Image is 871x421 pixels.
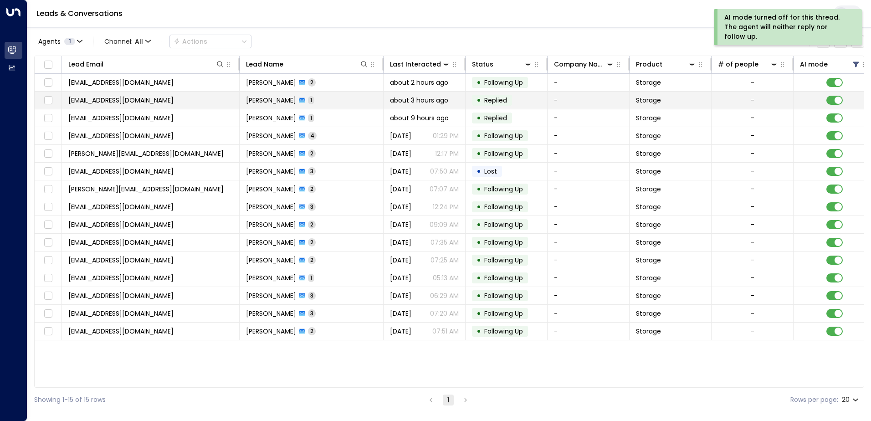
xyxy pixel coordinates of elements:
span: pabz205@yahoo.com [68,238,174,247]
span: 2 [308,256,316,264]
span: Aug 19, 2025 [390,291,411,300]
span: Storage [636,185,661,194]
span: All [135,38,143,45]
span: syedusamayunas@hotmail.com [68,167,174,176]
span: Toggle select row [42,95,54,106]
span: Following Up [484,291,523,300]
div: - [751,78,754,87]
span: Aug 20, 2025 [390,238,411,247]
div: Product [636,59,697,70]
div: - [751,256,754,265]
p: 07:25 AM [430,256,459,265]
div: Showing 1-15 of 15 rows [34,395,106,405]
span: Toggle select row [42,255,54,266]
span: about 9 hours ago [390,113,449,123]
td: - [548,305,630,322]
span: Mohamed Marzook [246,291,296,300]
span: Marijke Rodrigo [246,113,296,123]
div: - [751,113,754,123]
span: Storage [636,238,661,247]
div: Button group with a nested menu [169,35,251,48]
span: jamesfox1132pat@gmail.com [68,309,174,318]
span: Toggle select row [42,308,54,319]
div: - [751,131,754,140]
span: Storage [636,96,661,105]
span: Aug 20, 2025 [390,273,411,282]
td: - [548,323,630,340]
span: Michael Hems [246,202,296,211]
div: - [751,149,754,158]
span: Elsa Durridge [246,273,296,282]
span: Toggle select row [42,166,54,177]
p: 07:51 AM [432,327,459,336]
span: Aug 20, 2025 [390,220,411,229]
div: • [476,146,481,161]
p: 07:50 AM [430,167,459,176]
div: • [476,288,481,303]
span: Toggle select row [42,290,54,302]
span: Following Up [484,131,523,140]
div: • [476,270,481,286]
span: Following Up [484,238,523,247]
div: Last Interacted [390,59,451,70]
span: Storage [636,131,661,140]
span: Toggle select row [42,201,54,213]
a: Leads & Conversations [36,8,123,19]
p: 12:24 PM [433,202,459,211]
span: thetalkingglass@hotmail.co.uk [68,131,174,140]
span: Storage [636,149,661,158]
span: Toggle select row [42,130,54,142]
td: - [548,216,630,233]
span: Salma Mudhir [246,256,296,265]
span: Toggle select row [42,326,54,337]
td: - [548,92,630,109]
span: Aug 18, 2025 [390,309,411,318]
span: Ed Payne [246,220,296,229]
nav: pagination navigation [425,394,471,406]
span: 2 [308,327,316,335]
div: • [476,323,481,339]
div: Status [472,59,493,70]
span: Following Up [484,185,523,194]
span: 1 [308,274,314,282]
div: • [476,164,481,179]
span: stevenpyatt673@gmail.com [68,327,174,336]
td: - [548,180,630,198]
div: Lead Name [246,59,369,70]
div: Product [636,59,662,70]
span: 1 [308,114,314,122]
span: Storage [636,291,661,300]
button: Channel:All [101,35,154,48]
span: Toggle select row [42,219,54,231]
td: - [548,74,630,91]
span: Philip Middleton [246,149,296,158]
span: Storage [636,256,661,265]
td: - [548,234,630,251]
span: Following Up [484,202,523,211]
p: 09:09 AM [430,220,459,229]
td: - [548,109,630,127]
span: Toggle select row [42,272,54,284]
span: Following Up [484,149,523,158]
span: 2 [308,221,316,228]
span: Toggle select row [42,148,54,159]
div: # of people [718,59,758,70]
div: - [751,291,754,300]
span: mariamimdad@gmail.com [68,96,174,105]
span: Toggle select row [42,113,54,124]
span: Shehzad Imdad [246,96,296,105]
span: 2 [308,238,316,246]
span: Following Up [484,220,523,229]
div: • [476,92,481,108]
span: Storage [636,273,661,282]
span: Paul Whitehouse [246,238,296,247]
span: about 3 hours ago [390,96,448,105]
p: 01:29 PM [433,131,459,140]
span: Jennifer MacNamara [246,78,296,87]
span: Laura Whitehouse [246,185,296,194]
div: Actions [174,37,207,46]
div: # of people [718,59,779,70]
span: Storage [636,202,661,211]
div: - [751,273,754,282]
span: Yesterday [390,149,411,158]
